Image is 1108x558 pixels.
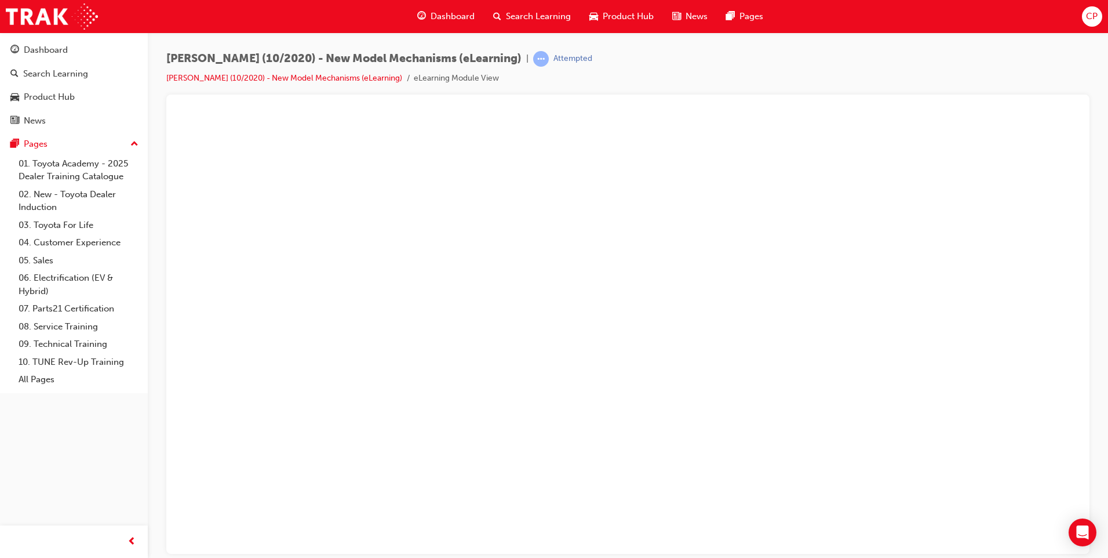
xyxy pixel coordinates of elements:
span: pages-icon [726,9,735,24]
button: Pages [5,133,143,155]
span: learningRecordVerb_ATTEMPT-icon [533,51,549,67]
img: Trak [6,3,98,30]
span: Pages [739,10,763,23]
span: Dashboard [431,10,475,23]
a: pages-iconPages [717,5,772,28]
a: 08. Service Training [14,318,143,336]
div: Search Learning [23,67,88,81]
a: 06. Electrification (EV & Hybrid) [14,269,143,300]
span: CP [1086,10,1098,23]
span: car-icon [589,9,598,24]
div: Open Intercom Messenger [1069,519,1096,546]
div: Pages [24,137,48,151]
div: News [24,114,46,128]
span: search-icon [10,69,19,79]
a: 05. Sales [14,252,143,270]
button: CP [1082,6,1102,27]
a: News [5,110,143,132]
a: 04. Customer Experience [14,234,143,252]
li: eLearning Module View [414,72,499,85]
span: Product Hub [603,10,654,23]
a: All Pages [14,371,143,389]
a: news-iconNews [663,5,717,28]
span: car-icon [10,92,19,103]
a: search-iconSearch Learning [484,5,580,28]
a: Dashboard [5,39,143,61]
div: Dashboard [24,44,68,57]
span: news-icon [672,9,681,24]
span: guage-icon [10,45,19,56]
span: prev-icon [127,535,136,549]
a: guage-iconDashboard [408,5,484,28]
span: | [526,52,529,66]
a: Search Learning [5,63,143,85]
div: Product Hub [24,90,75,104]
a: Product Hub [5,86,143,108]
span: News [686,10,708,23]
button: DashboardSearch LearningProduct HubNews [5,37,143,133]
span: Search Learning [506,10,571,23]
a: 02. New - Toyota Dealer Induction [14,186,143,216]
a: 07. Parts21 Certification [14,300,143,318]
span: news-icon [10,116,19,126]
span: up-icon [130,137,138,152]
a: [PERSON_NAME] (10/2020) - New Model Mechanisms (eLearning) [166,73,402,83]
a: 03. Toyota For Life [14,216,143,234]
div: Attempted [553,53,592,64]
a: 09. Technical Training [14,335,143,353]
span: guage-icon [417,9,426,24]
span: search-icon [493,9,501,24]
span: [PERSON_NAME] (10/2020) - New Model Mechanisms (eLearning) [166,52,522,66]
span: pages-icon [10,139,19,150]
a: 10. TUNE Rev-Up Training [14,353,143,371]
a: car-iconProduct Hub [580,5,663,28]
a: 01. Toyota Academy - 2025 Dealer Training Catalogue [14,155,143,186]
